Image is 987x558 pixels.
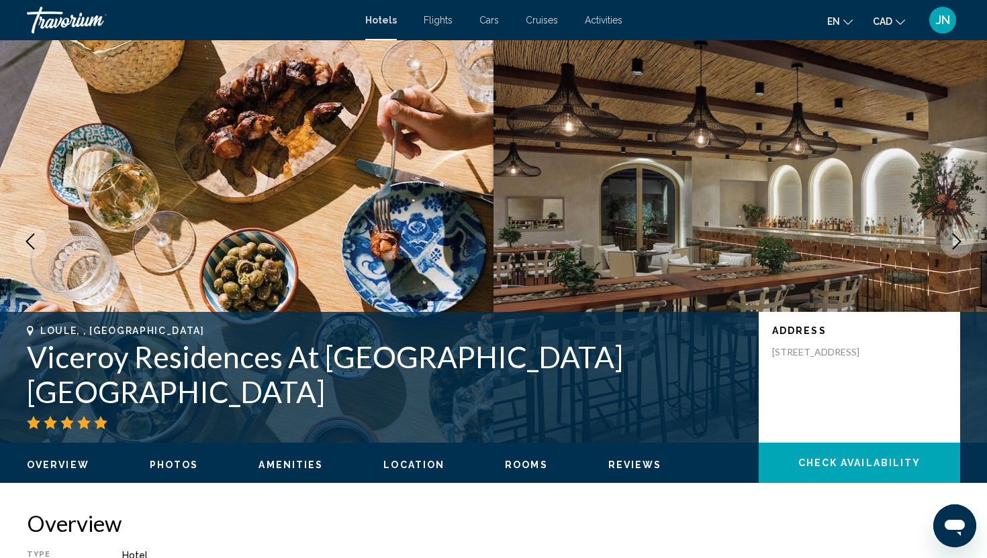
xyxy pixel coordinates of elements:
[258,459,323,470] span: Amenities
[585,15,622,25] a: Activities
[827,11,853,31] button: Change language
[827,16,840,27] span: en
[940,225,974,258] button: Next image
[258,459,323,471] button: Amenities
[505,459,548,470] span: Rooms
[925,6,960,34] button: User Menu
[936,13,950,27] span: JN
[873,16,892,27] span: CAD
[383,459,444,471] button: Location
[27,459,89,471] button: Overview
[27,339,745,409] h1: Viceroy Residences At [GEOGRAPHIC_DATA] [GEOGRAPHIC_DATA]
[873,11,905,31] button: Change currency
[27,459,89,470] span: Overview
[526,15,558,25] a: Cruises
[608,459,662,471] button: Reviews
[798,458,921,469] span: Check Availability
[150,459,199,471] button: Photos
[933,504,976,547] iframe: Button to launch messaging window
[27,510,960,537] h2: Overview
[13,225,47,258] button: Previous image
[759,443,960,483] button: Check Availability
[608,459,662,470] span: Reviews
[150,459,199,470] span: Photos
[383,459,444,470] span: Location
[424,15,453,25] a: Flights
[365,15,397,25] a: Hotels
[772,346,880,358] p: [STREET_ADDRESS]
[40,325,205,336] span: Loule, , [GEOGRAPHIC_DATA]
[27,7,352,34] a: Travorium
[772,325,947,336] p: Address
[479,15,499,25] a: Cars
[505,459,548,471] button: Rooms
